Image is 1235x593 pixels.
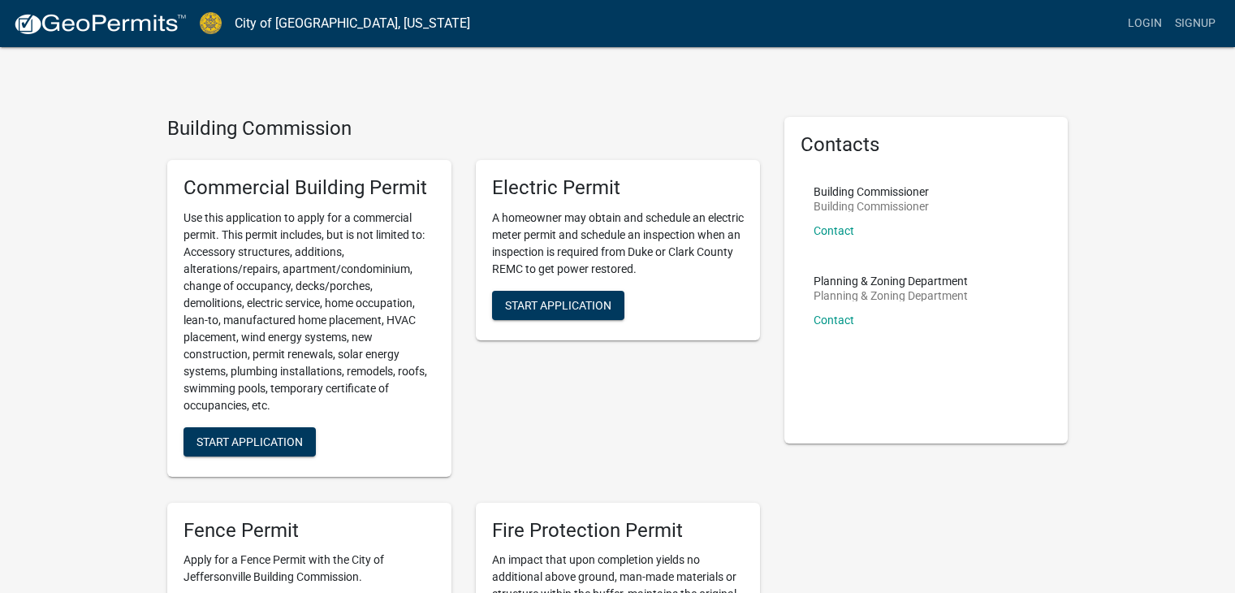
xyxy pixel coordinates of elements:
h5: Contacts [801,133,1052,157]
h5: Commercial Building Permit [184,176,435,200]
h4: Building Commission [167,117,760,141]
p: Building Commissioner [814,201,929,212]
a: Contact [814,314,854,327]
p: Apply for a Fence Permit with the City of Jeffersonville Building Commission. [184,552,435,586]
p: Planning & Zoning Department [814,290,968,301]
span: Start Application [505,298,611,311]
button: Start Application [184,427,316,457]
a: Contact [814,224,854,237]
p: Use this application to apply for a commercial permit. This permit includes, but is not limited t... [184,210,435,414]
a: Signup [1168,8,1222,39]
button: Start Application [492,291,624,320]
p: Planning & Zoning Department [814,275,968,287]
p: Building Commissioner [814,186,929,197]
a: Login [1121,8,1168,39]
h5: Fence Permit [184,519,435,543]
h5: Fire Protection Permit [492,519,744,543]
h5: Electric Permit [492,176,744,200]
a: City of [GEOGRAPHIC_DATA], [US_STATE] [235,10,470,37]
img: City of Jeffersonville, Indiana [200,12,222,34]
span: Start Application [196,435,303,448]
p: A homeowner may obtain and schedule an electric meter permit and schedule an inspection when an i... [492,210,744,278]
